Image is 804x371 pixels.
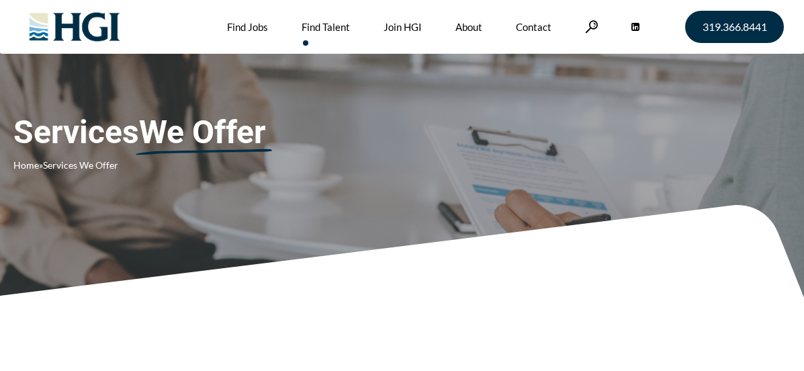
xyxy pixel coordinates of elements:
[703,22,767,32] span: 319.366.8441
[43,159,118,171] span: Services We Offer
[13,159,118,171] span: »
[139,113,266,152] u: We Offer
[13,113,445,152] span: Services
[585,20,598,33] a: Search
[13,159,39,171] a: Home
[685,11,784,43] a: 319.366.8441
